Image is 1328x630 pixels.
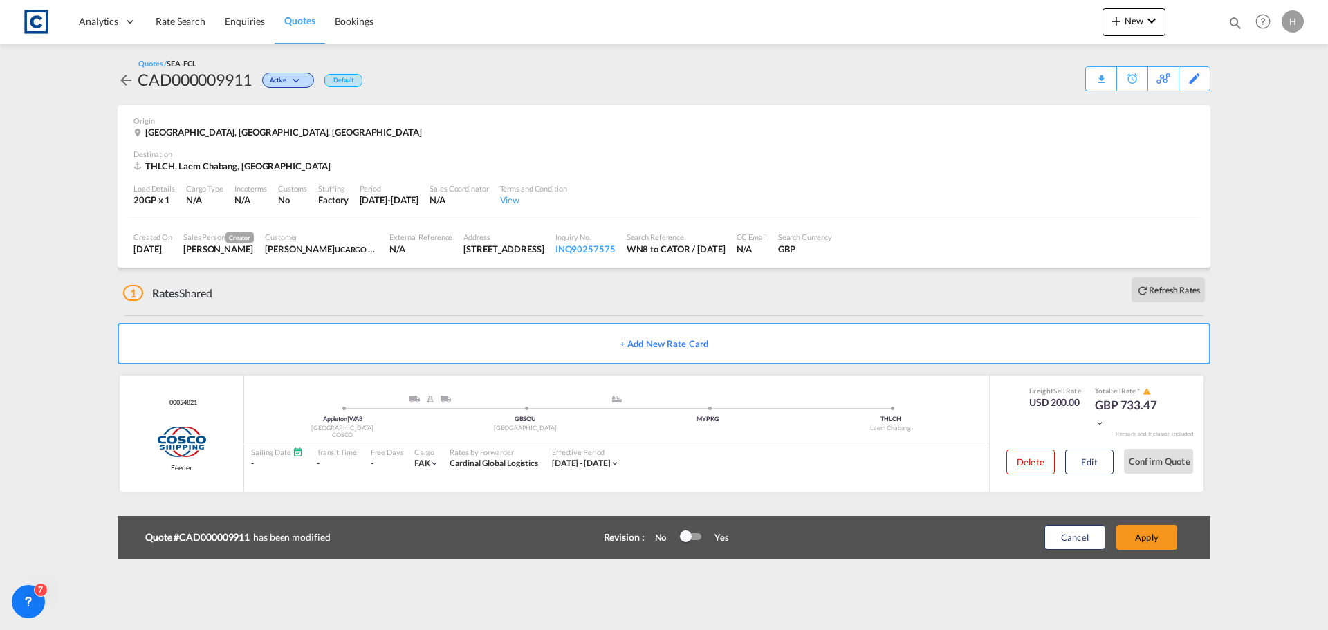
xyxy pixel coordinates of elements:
div: H [1282,10,1304,33]
div: Search Reference [627,232,726,242]
div: WN8 to CATOR / 29 Sep 2025 [627,243,726,255]
img: COSCO [156,425,207,459]
span: Sell [1111,387,1122,395]
div: CAD000009911 [138,68,252,91]
div: Change Status Here [262,73,314,88]
div: Search Currency [778,232,833,242]
div: Period [360,183,419,194]
div: No [278,194,307,206]
button: Apply [1116,525,1177,550]
div: Load Details [133,183,175,194]
button: Edit [1065,450,1114,474]
span: Analytics [79,15,118,28]
div: Cargo Type [186,183,223,194]
span: 1 [123,285,143,301]
md-icon: icon-magnify [1228,15,1243,30]
div: Laem Chabang [800,424,982,433]
div: Sailing Date [251,447,303,457]
div: Default [324,74,362,87]
md-icon: icon-plus 400-fg [1108,12,1125,29]
button: Delete [1006,450,1055,474]
div: Factory Stuffing [318,194,348,206]
div: Free Days [371,447,404,457]
div: 01 Oct 2025 - 31 Oct 2025 [552,458,611,470]
img: road [441,396,451,402]
span: WA8 [349,415,362,423]
md-icon: icon-chevron-down [290,77,306,85]
div: THLCH [800,415,982,424]
div: - [317,458,357,470]
span: SEA-FCL [167,59,196,68]
div: Contract / Rate Agreement / Tariff / Spot Pricing Reference Number: 00054821 [166,398,196,407]
div: GBSOU [434,415,616,424]
md-icon: icon-refresh [1136,284,1149,297]
span: Enquiries [225,15,265,27]
div: Transit Time [317,447,357,457]
span: [GEOGRAPHIC_DATA], [GEOGRAPHIC_DATA], [GEOGRAPHIC_DATA] [145,127,422,138]
span: Bookings [335,15,373,27]
div: icon-arrow-left [118,68,138,91]
div: [GEOGRAPHIC_DATA] [251,424,434,433]
span: Help [1251,10,1275,33]
img: road [409,396,420,402]
div: Quotes /SEA-FCL [138,58,196,68]
div: 20GP x 1 [133,194,175,206]
div: Hannah Nutter [183,243,254,255]
span: Appleton [323,415,349,423]
span: Sell [1053,387,1065,395]
div: Stuffing [318,183,348,194]
button: Confirm Quote [1124,449,1193,474]
div: N/A [389,243,452,255]
div: Shared [123,286,212,301]
div: Cargo [414,447,440,457]
div: Remark and Inclusion included [1105,430,1203,438]
div: - [251,458,303,470]
md-icon: icon-chevron-down [1143,12,1160,29]
md-icon: Schedules Available [293,447,303,457]
div: Suite 15AII MIOC Styal Road, Manchester M22 5WB [463,243,544,255]
div: CC Email [737,232,767,242]
img: rail [427,396,434,402]
div: THLCH, Laem Chabang, Asia Pacific [133,160,334,172]
span: Cardinal Global Logistics [450,458,538,468]
div: Sales Person [183,232,254,243]
div: COSCO [251,431,434,440]
div: Total Rate [1095,386,1164,397]
button: + Add New Rate Card [118,323,1210,364]
div: Incoterms [234,183,267,194]
div: External Reference [389,232,452,242]
img: 1fdb9190129311efbfaf67cbb4249bed.jpeg [21,6,52,37]
div: has been modified [145,527,560,548]
div: Sales Coordinator [430,183,488,194]
button: icon-plus 400-fgNewicon-chevron-down [1103,8,1165,36]
div: Appleton, WA8, United Kingdom [133,126,425,138]
div: Yes [701,531,729,544]
div: View [500,194,567,206]
md-icon: icon-alert [1143,387,1151,396]
span: Creator [225,232,254,243]
div: 31 Oct 2025 [360,194,419,206]
div: Terms and Condition [500,183,567,194]
md-icon: icon-chevron-down [1095,418,1105,428]
div: Destination [133,149,1195,159]
b: Quote #CAD000009911 [145,530,253,544]
span: Subject to Remarks [1136,387,1141,395]
div: icon-magnify [1228,15,1243,36]
md-icon: icon-arrow-left [118,72,134,89]
md-icon: icon-download [1093,69,1109,80]
span: Rate Search [156,15,205,27]
span: 00054821 [166,398,196,407]
div: N/A [430,194,488,206]
button: icon-refreshRefresh Rates [1132,277,1205,302]
div: Created On [133,232,172,242]
div: MYPKG [617,415,800,424]
div: Freight Rate [1029,386,1081,396]
div: Origin [133,115,1195,126]
div: Cardinal Global Logistics [450,458,538,470]
div: N/A [234,194,250,206]
div: No [648,531,681,544]
div: Davina Whalley [265,243,378,255]
span: Quotes [284,15,315,26]
span: | [347,415,349,423]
